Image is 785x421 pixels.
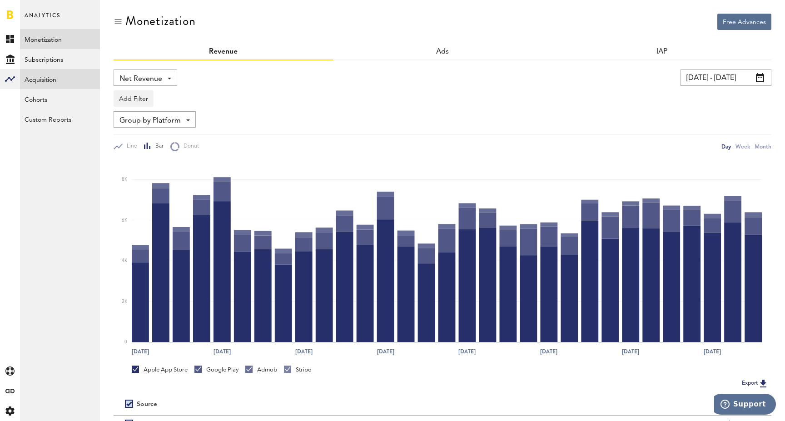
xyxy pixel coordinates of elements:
[194,366,238,374] div: Google Play
[540,347,557,356] text: [DATE]
[704,347,721,356] text: [DATE]
[151,143,164,150] span: Bar
[123,143,137,150] span: Line
[20,69,100,89] a: Acquisition
[656,48,667,55] a: IAP
[132,366,188,374] div: Apple App Store
[721,142,731,151] div: Day
[122,258,128,263] text: 4K
[214,347,231,356] text: [DATE]
[714,394,776,416] iframe: Opens a widget where you can find more information
[114,90,154,107] button: Add Filter
[758,378,769,389] img: Export
[119,71,162,87] span: Net Revenue
[436,48,449,55] a: Ads
[124,340,127,344] text: 0
[20,29,100,49] a: Monetization
[458,347,476,356] text: [DATE]
[735,142,750,151] div: Week
[622,347,639,356] text: [DATE]
[717,14,771,30] button: Free Advances
[739,377,771,389] button: Export
[132,347,149,356] text: [DATE]
[122,177,128,182] text: 8K
[137,401,157,408] div: Source
[20,89,100,109] a: Cohorts
[122,299,128,304] text: 2K
[209,48,238,55] a: Revenue
[20,49,100,69] a: Subscriptions
[245,366,277,374] div: Admob
[125,14,196,28] div: Monetization
[377,347,394,356] text: [DATE]
[284,366,311,374] div: Stripe
[122,218,128,223] text: 6K
[454,401,760,408] div: Period total
[295,347,313,356] text: [DATE]
[755,142,771,151] div: Month
[25,10,60,29] span: Analytics
[179,143,199,150] span: Donut
[20,109,100,129] a: Custom Reports
[119,113,181,129] span: Group by Platform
